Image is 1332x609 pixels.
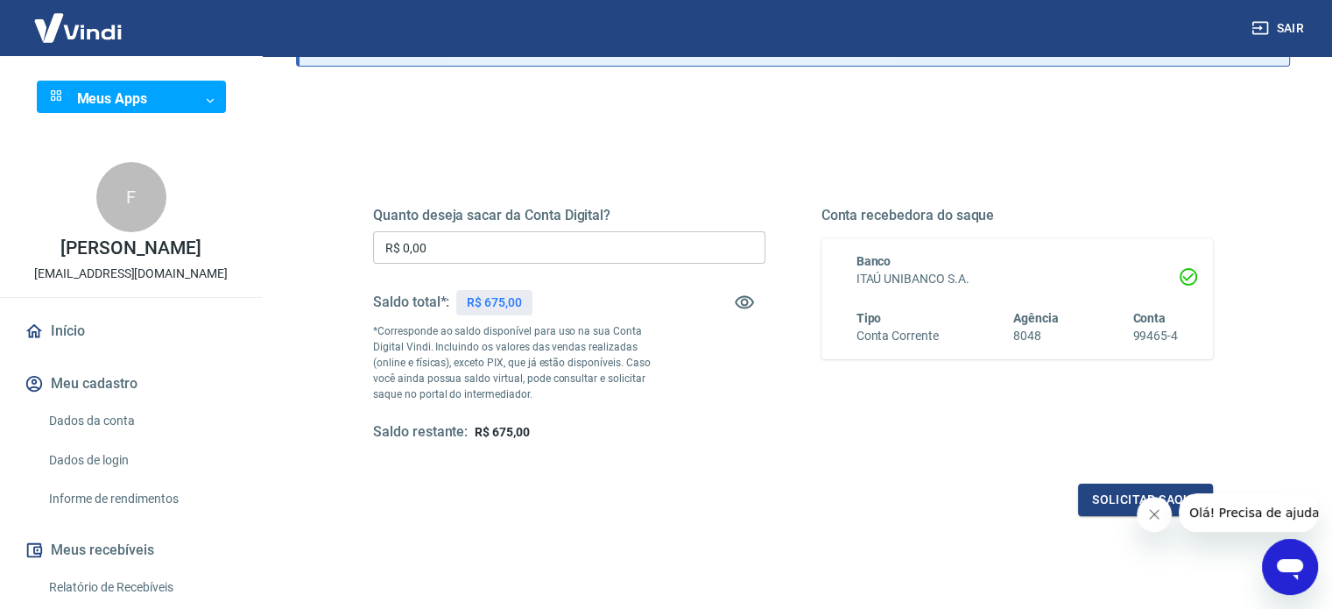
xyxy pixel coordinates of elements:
div: F [96,162,166,232]
h6: ITAÚ UNIBANCO S.A. [856,270,1179,288]
span: Olá! Precisa de ajuda? [11,12,147,26]
p: R$ 675,00 [467,294,522,312]
button: Solicitar saque [1078,484,1213,516]
p: [PERSON_NAME] [60,239,201,258]
h6: 8048 [1013,327,1059,345]
h5: Quanto deseja sacar da Conta Digital? [373,207,765,224]
h5: Saldo total*: [373,294,449,311]
h5: Conta recebedora do saque [821,207,1214,224]
img: Vindi [21,1,135,54]
iframe: Mensagem da empresa [1179,493,1318,532]
a: Dados da conta [42,403,241,439]
a: Informe de rendimentos [42,481,241,517]
p: *Corresponde ao saldo disponível para uso na sua Conta Digital Vindi. Incluindo os valores das ve... [373,323,667,402]
span: Agência [1013,311,1059,325]
span: Banco [856,254,892,268]
a: Dados de login [42,443,241,478]
iframe: Fechar mensagem [1137,497,1172,532]
span: R$ 675,00 [475,425,530,439]
span: Tipo [856,311,882,325]
a: Início [21,312,241,351]
iframe: Botão para abrir a janela de mensagens [1262,539,1318,595]
h6: 99465-4 [1132,327,1178,345]
button: Meu cadastro [21,365,241,403]
button: Meus recebíveis [21,531,241,570]
button: Sair [1248,12,1311,45]
h5: Saldo restante: [373,423,468,442]
p: [EMAIL_ADDRESS][DOMAIN_NAME] [34,265,228,283]
span: Conta [1132,311,1166,325]
h6: Conta Corrente [856,327,939,345]
a: Relatório de Recebíveis [42,570,241,605]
